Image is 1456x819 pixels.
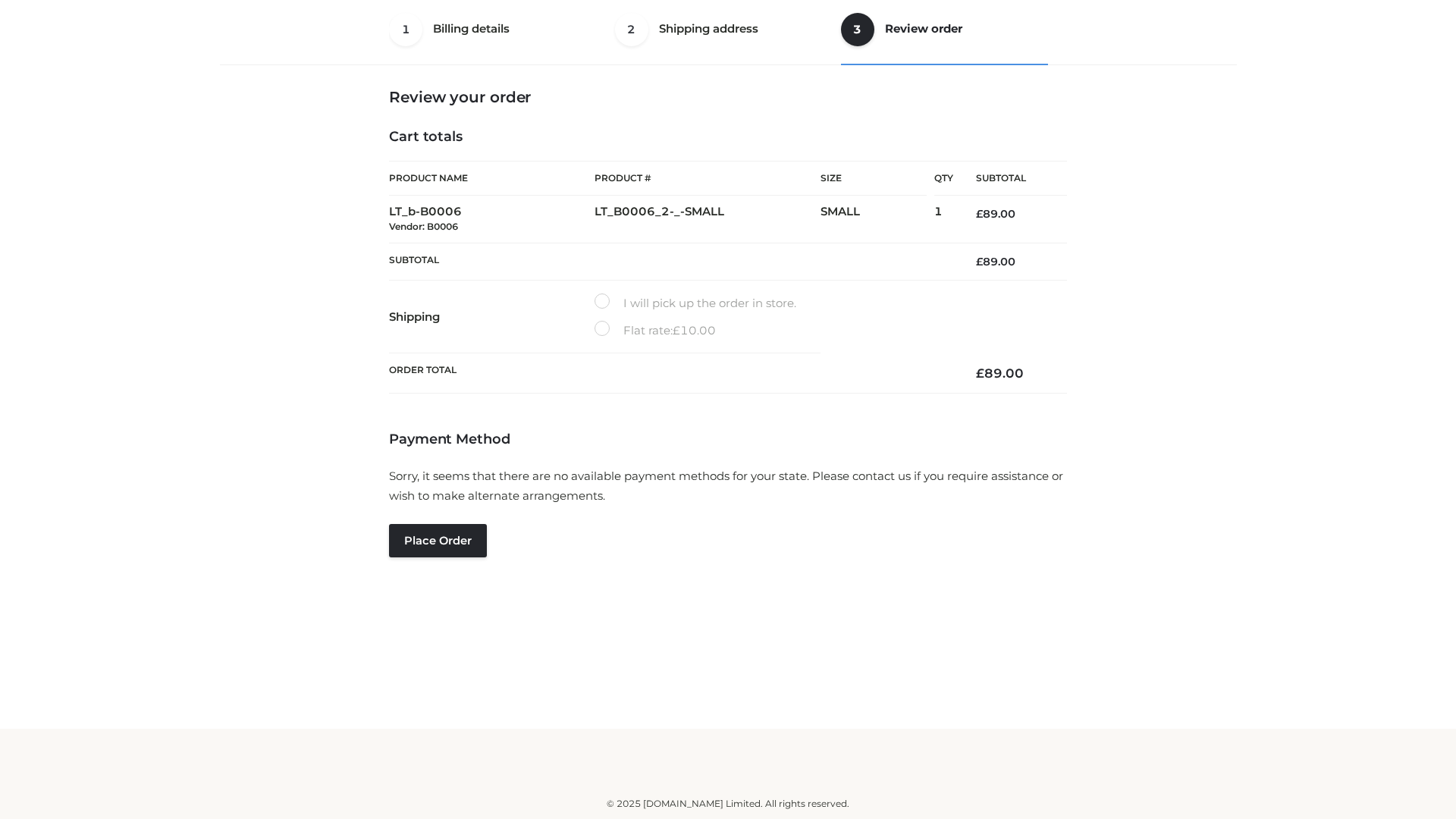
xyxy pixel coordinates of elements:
h4: Payment Method [389,431,1067,448]
label: Flat rate: [595,321,716,340]
bdi: 10.00 [673,323,716,337]
button: Place order [389,524,487,557]
th: Shipping [389,281,595,353]
small: Vendor: B0006 [389,221,458,232]
th: Subtotal [953,162,1067,196]
th: Size [821,162,927,196]
bdi: 89.00 [976,207,1015,221]
span: £ [976,255,983,268]
td: SMALL [821,196,934,243]
td: 1 [934,196,953,243]
span: £ [976,207,983,221]
td: LT_b-B0006 [389,196,595,243]
bdi: 89.00 [976,366,1024,381]
label: I will pick up the order in store. [595,293,796,313]
th: Subtotal [389,243,953,280]
h4: Cart totals [389,129,1067,146]
th: Qty [934,161,953,196]
th: Order Total [389,353,953,394]
th: Product # [595,161,821,196]
th: Product Name [389,161,595,196]
td: LT_B0006_2-_-SMALL [595,196,821,243]
span: £ [673,323,680,337]
div: © 2025 [DOMAIN_NAME] Limited. All rights reserved. [225,796,1231,811]
bdi: 89.00 [976,255,1015,268]
h3: Review your order [389,88,1067,106]
span: £ [976,366,984,381]
span: Sorry, it seems that there are no available payment methods for your state. Please contact us if ... [389,469,1063,503]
